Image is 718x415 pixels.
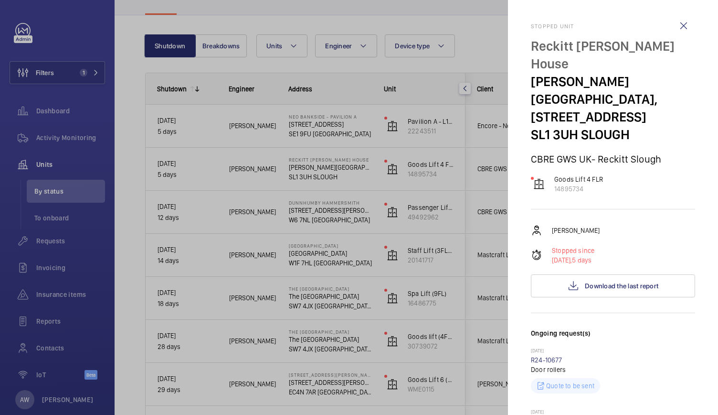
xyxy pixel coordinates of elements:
span: Download the last report [585,282,658,290]
p: 14895734 [554,184,603,194]
p: Stopped since [552,246,594,255]
p: SL1 3UH SLOUGH [531,126,695,143]
button: Download the last report [531,274,695,297]
img: elevator.svg [533,178,545,190]
h2: Stopped unit [531,23,695,30]
p: Door rollers [531,365,695,374]
p: [PERSON_NAME][GEOGRAPHIC_DATA], [STREET_ADDRESS] [531,73,695,126]
p: 5 days [552,255,594,265]
p: Goods Lift 4 FLR [554,175,603,184]
span: [DATE], [552,256,572,264]
p: [PERSON_NAME] [552,226,600,235]
p: Reckitt [PERSON_NAME] House [531,37,695,73]
p: Quote to be sent [546,381,594,391]
a: R24-10677 [531,356,562,364]
p: [DATE] [531,348,695,355]
h3: Ongoing request(s) [531,328,695,348]
p: CBRE GWS UK- Reckitt Slough [531,153,695,165]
